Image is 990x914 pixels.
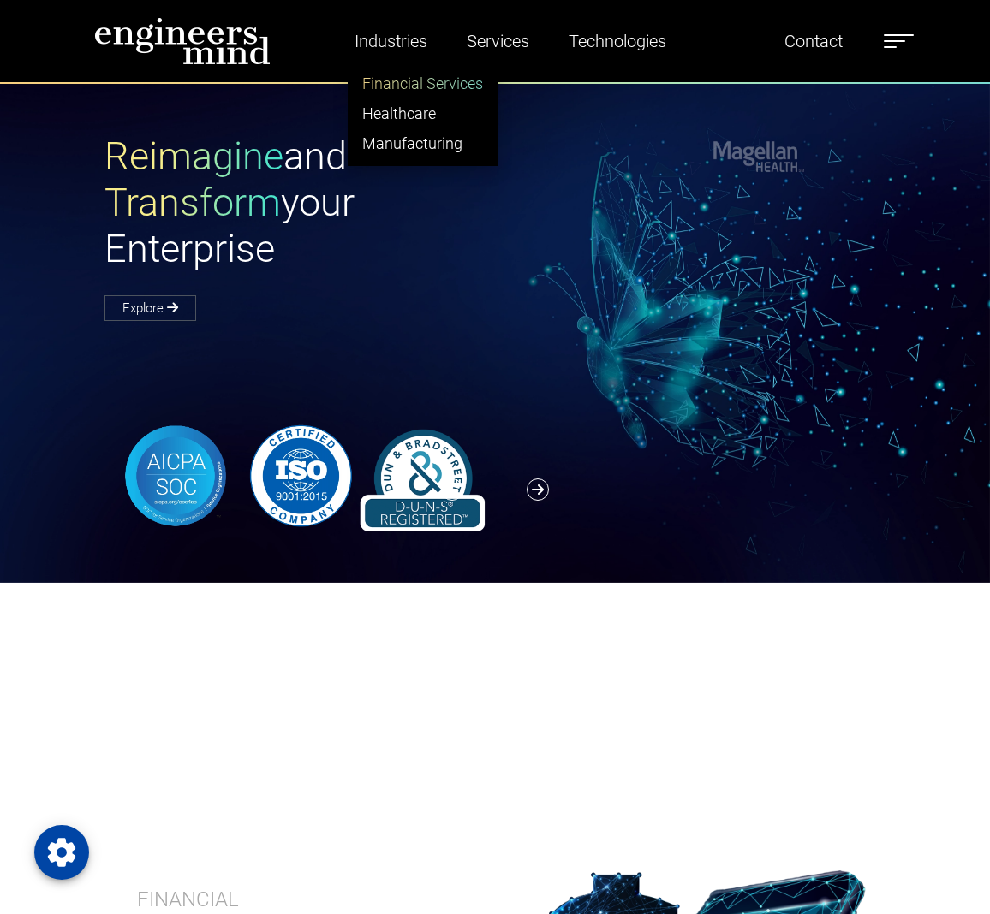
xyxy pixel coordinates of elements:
h1: and your Enterprise [104,134,495,272]
a: Manufacturing [349,128,497,158]
a: Healthcare [349,98,497,128]
span: Reimagine [104,134,283,179]
a: Industries [348,21,434,61]
a: Financial Services [349,68,497,98]
a: Services [460,21,536,61]
a: Technologies [562,21,673,61]
img: banner-logo [104,420,495,531]
img: logo [94,17,271,65]
a: Explore [104,295,196,321]
span: Transform [104,180,281,225]
ul: Industries [348,61,498,166]
a: Contact [778,21,850,61]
